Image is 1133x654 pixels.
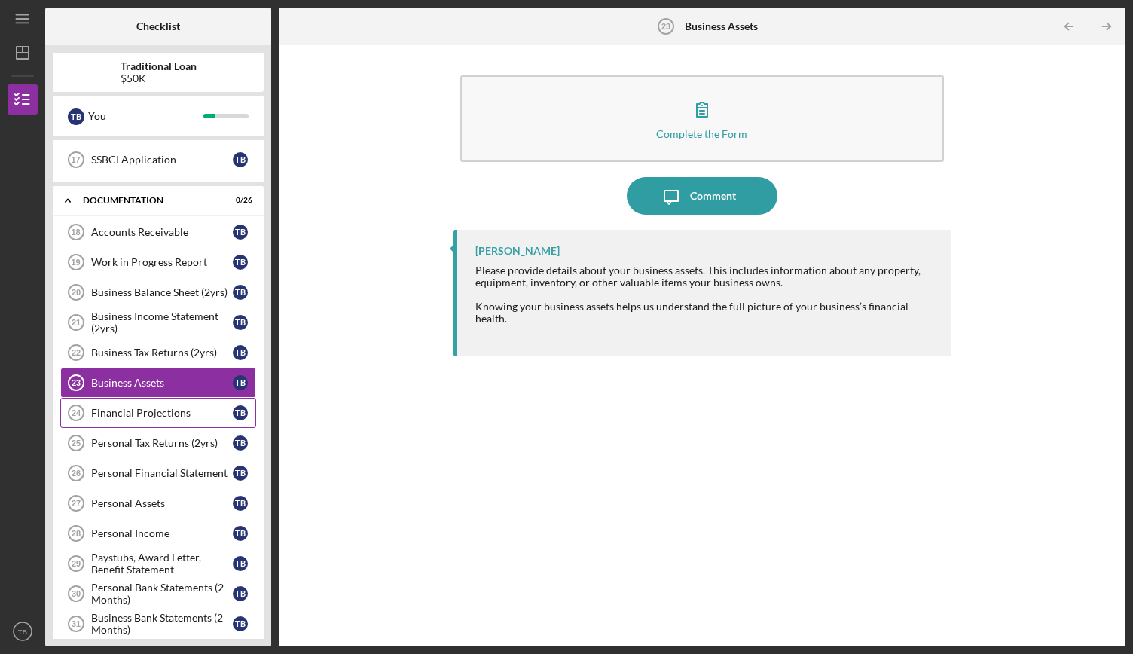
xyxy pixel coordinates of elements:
[91,347,233,359] div: Business Tax Returns (2yrs)
[72,529,81,538] tspan: 28
[60,549,256,579] a: 29Paystubs, Award Letter, Benefit StatementTB
[661,22,670,31] tspan: 23
[233,285,248,300] div: T B
[233,405,248,420] div: T B
[91,552,233,576] div: Paystubs, Award Letter, Benefit Statement
[72,348,81,357] tspan: 22
[121,60,197,72] b: Traditional Loan
[71,155,80,164] tspan: 17
[91,226,233,238] div: Accounts Receivable
[233,315,248,330] div: T B
[60,247,256,277] a: 19Work in Progress ReportTB
[233,345,248,360] div: T B
[88,103,203,129] div: You
[121,72,197,84] div: $50K
[233,225,248,240] div: T B
[233,556,248,571] div: T B
[60,145,256,175] a: 17SSBCI ApplicationTB
[91,377,233,389] div: Business Assets
[68,108,84,125] div: T B
[91,310,233,335] div: Business Income Statement (2yrs)
[60,307,256,338] a: 21Business Income Statement (2yrs)TB
[60,277,256,307] a: 20Business Balance Sheet (2yrs)TB
[72,499,81,508] tspan: 27
[60,217,256,247] a: 18Accounts ReceivableTB
[18,628,27,636] text: TB
[8,616,38,646] button: TB
[685,20,758,32] b: Business Assets
[60,518,256,549] a: 28Personal IncomeTB
[60,609,256,639] a: 31Business Bank Statements (2 Months)TB
[91,256,233,268] div: Work in Progress Report
[233,496,248,511] div: T B
[460,75,944,162] button: Complete the Form
[136,20,180,32] b: Checklist
[72,559,81,568] tspan: 29
[233,255,248,270] div: T B
[60,428,256,458] a: 25Personal Tax Returns (2yrs)TB
[72,318,81,327] tspan: 21
[60,398,256,428] a: 24Financial ProjectionsTB
[72,439,81,448] tspan: 25
[91,612,233,636] div: Business Bank Statements (2 Months)
[71,258,80,267] tspan: 19
[233,526,248,541] div: T B
[83,196,215,205] div: Documentation
[91,154,233,166] div: SSBCI Application
[233,375,248,390] div: T B
[91,497,233,509] div: Personal Assets
[72,288,81,297] tspan: 20
[656,128,747,139] div: Complete the Form
[60,368,256,398] a: 23Business AssetsTB
[91,407,233,419] div: Financial Projections
[60,579,256,609] a: 30Personal Bank Statements (2 Months)TB
[233,466,248,481] div: T B
[233,435,248,451] div: T B
[233,616,248,631] div: T B
[690,177,736,215] div: Comment
[91,527,233,539] div: Personal Income
[475,301,936,337] div: Knowing your business assets helps us understand the full picture of your business’s financial he...
[475,245,560,257] div: [PERSON_NAME]
[233,152,248,167] div: T B
[91,582,233,606] div: Personal Bank Statements (2 Months)
[72,469,81,478] tspan: 26
[60,488,256,518] a: 27Personal AssetsTB
[72,378,81,387] tspan: 23
[60,458,256,488] a: 26Personal Financial StatementTB
[72,589,81,598] tspan: 30
[233,586,248,601] div: T B
[72,619,81,628] tspan: 31
[225,196,252,205] div: 0 / 26
[91,437,233,449] div: Personal Tax Returns (2yrs)
[91,286,233,298] div: Business Balance Sheet (2yrs)
[72,408,81,417] tspan: 24
[60,338,256,368] a: 22Business Tax Returns (2yrs)TB
[71,228,80,237] tspan: 18
[91,467,233,479] div: Personal Financial Statement
[627,177,777,215] button: Comment
[475,264,936,289] div: Please provide details about your business assets. This includes information about any property, ...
